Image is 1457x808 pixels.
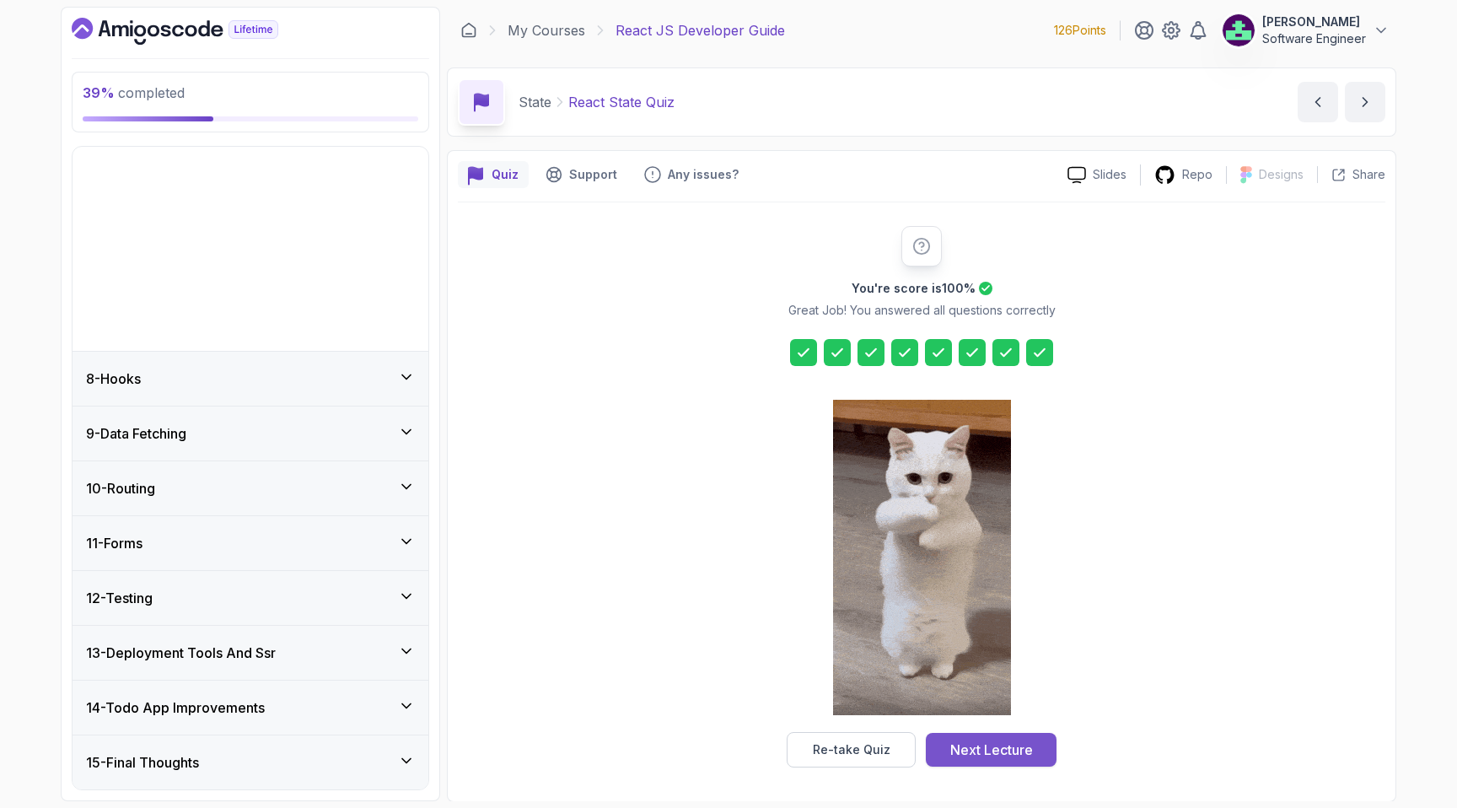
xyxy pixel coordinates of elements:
h3: 12 - Testing [86,588,153,608]
p: Support [569,166,617,183]
h2: You're score is 100 % [852,280,976,297]
button: Support button [535,161,627,188]
h3: 14 - Todo App Improvements [86,698,265,718]
div: Next Lecture [950,740,1033,760]
button: 15-Final Thoughts [73,735,428,789]
p: React JS Developer Guide [616,20,785,40]
a: Dashboard [72,18,317,45]
p: Share [1352,166,1385,183]
h3: 15 - Final Thoughts [86,752,199,773]
p: Repo [1182,166,1212,183]
span: 39 % [83,84,115,101]
button: previous content [1298,82,1338,122]
button: next content [1345,82,1385,122]
button: 14-Todo App Improvements [73,681,428,735]
div: Re-take Quiz [813,741,890,758]
button: Feedback button [634,161,749,188]
p: 126 Points [1054,22,1106,39]
a: Dashboard [460,22,477,39]
button: 9-Data Fetching [73,407,428,461]
button: Next Lecture [926,733,1056,767]
h3: 11 - Forms [86,533,142,553]
p: Quiz [492,166,519,183]
button: user profile image[PERSON_NAME]Software Engineer [1222,13,1390,47]
p: Designs [1259,166,1304,183]
p: Software Engineer [1262,30,1366,47]
p: React State Quiz [568,92,675,112]
h3: 8 - Hooks [86,369,141,389]
p: Any issues? [668,166,739,183]
a: Slides [1054,166,1140,184]
p: [PERSON_NAME] [1262,13,1366,30]
button: Share [1317,166,1385,183]
button: 13-Deployment Tools And Ssr [73,626,428,680]
h3: 13 - Deployment Tools And Ssr [86,643,276,663]
a: My Courses [508,20,585,40]
p: Great Job! You answered all questions correctly [788,302,1056,319]
span: completed [83,84,185,101]
p: State [519,92,551,112]
img: cool-cat [833,400,1011,715]
img: user profile image [1223,14,1255,46]
p: Slides [1093,166,1126,183]
button: 11-Forms [73,516,428,570]
button: 10-Routing [73,461,428,515]
button: quiz button [458,161,529,188]
button: 8-Hooks [73,352,428,406]
button: 12-Testing [73,571,428,625]
h3: 9 - Data Fetching [86,423,186,444]
a: Repo [1141,164,1226,186]
h3: 10 - Routing [86,478,155,498]
button: Re-take Quiz [787,732,916,768]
